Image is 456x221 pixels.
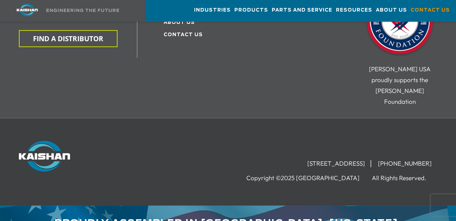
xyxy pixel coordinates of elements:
span: Contact Us [411,6,450,14]
img: Kaishan [19,141,70,171]
img: Engineering the future [46,9,119,12]
button: FIND A DISTRIBUTOR [19,30,118,47]
span: Products [234,6,268,14]
span: [PERSON_NAME] USA proudly supports the [PERSON_NAME] Foundation [369,65,431,105]
a: Contact Us [411,0,450,20]
a: Contact Us [164,33,203,37]
li: All Rights Reserved. [372,174,437,182]
li: [PHONE_NUMBER] [373,160,437,167]
span: Industries [194,6,231,14]
a: Resources [336,0,372,20]
li: Copyright ©2025 [GEOGRAPHIC_DATA] [246,174,370,182]
a: About Us [164,20,195,25]
li: [STREET_ADDRESS] [302,160,371,167]
span: About Us [376,6,407,14]
span: Parts and Service [272,6,332,14]
span: Resources [336,6,372,14]
a: Products [234,0,268,20]
a: About Us [376,0,407,20]
a: Industries [194,0,231,20]
a: Parts and Service [272,0,332,20]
